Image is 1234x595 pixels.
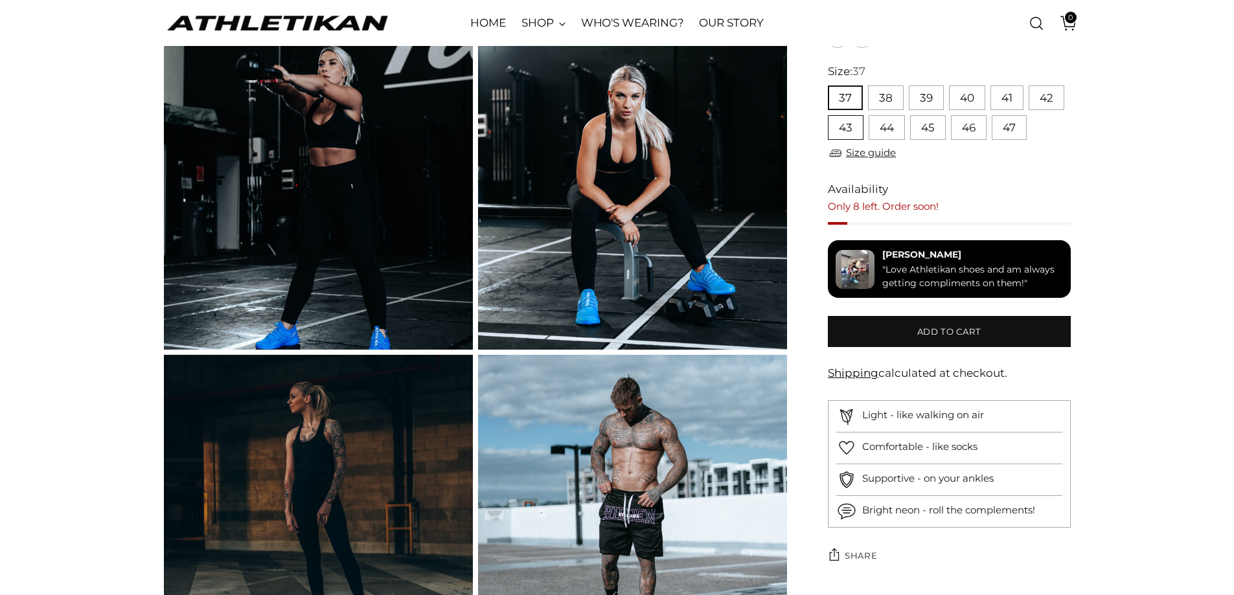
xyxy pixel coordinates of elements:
[828,115,863,140] button: 43
[828,181,888,198] span: Availability
[828,145,896,161] a: Size guide
[828,63,865,80] label: Size:
[917,326,981,338] span: Add to cart
[990,85,1023,110] button: 41
[1065,12,1077,23] span: 0
[828,366,878,379] a: Shipping
[909,85,944,110] button: 39
[828,543,877,569] button: Share
[868,85,904,110] button: 38
[949,85,985,110] button: 40
[992,115,1027,140] button: 47
[828,316,1070,347] button: Add to cart
[478,40,787,349] img: ALTIS Blue Sneakers
[862,471,994,486] p: Supportive - on your ankles
[828,365,1070,382] div: calculated at checkout.
[521,9,566,38] a: SHOP
[164,13,391,33] a: ATHLETIKAN
[1029,85,1064,110] button: 42
[828,200,939,212] span: Only 8 left. Order soon!
[828,85,863,110] button: 37
[862,503,1035,518] p: Bright neon - roll the complements!
[869,115,905,140] button: 44
[862,408,984,423] p: Light - like walking on air
[699,9,763,38] a: OUR STORY
[910,115,946,140] button: 45
[1023,10,1049,36] a: Open search modal
[852,65,865,78] span: 37
[470,9,506,38] a: HOME
[164,40,473,349] img: ALTIS Blue Sneakers
[1051,10,1077,36] a: Open cart modal
[581,9,684,38] a: WHO'S WEARING?
[862,440,977,455] p: Comfortable - like socks
[951,115,987,140] button: 46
